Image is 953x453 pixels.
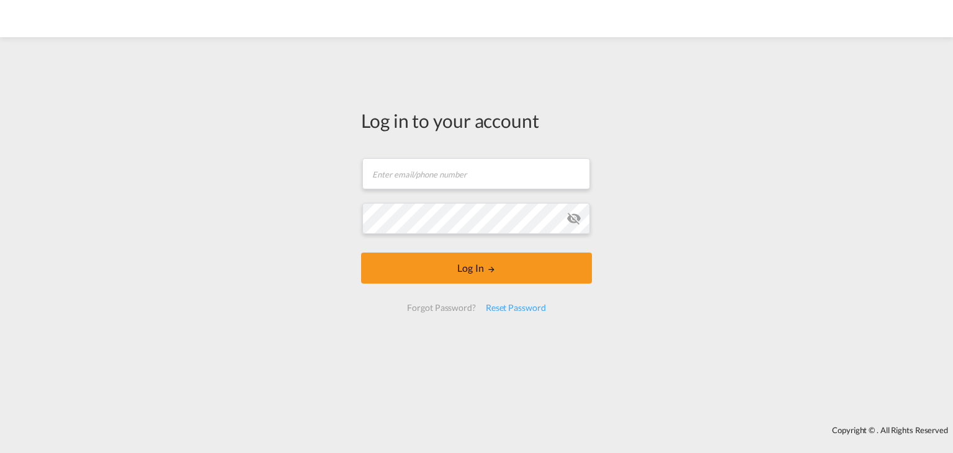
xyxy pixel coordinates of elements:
div: Log in to your account [361,107,592,133]
button: LOGIN [361,253,592,284]
input: Enter email/phone number [362,158,590,189]
div: Reset Password [481,297,551,319]
div: Forgot Password? [402,297,480,319]
md-icon: icon-eye-off [566,211,581,226]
